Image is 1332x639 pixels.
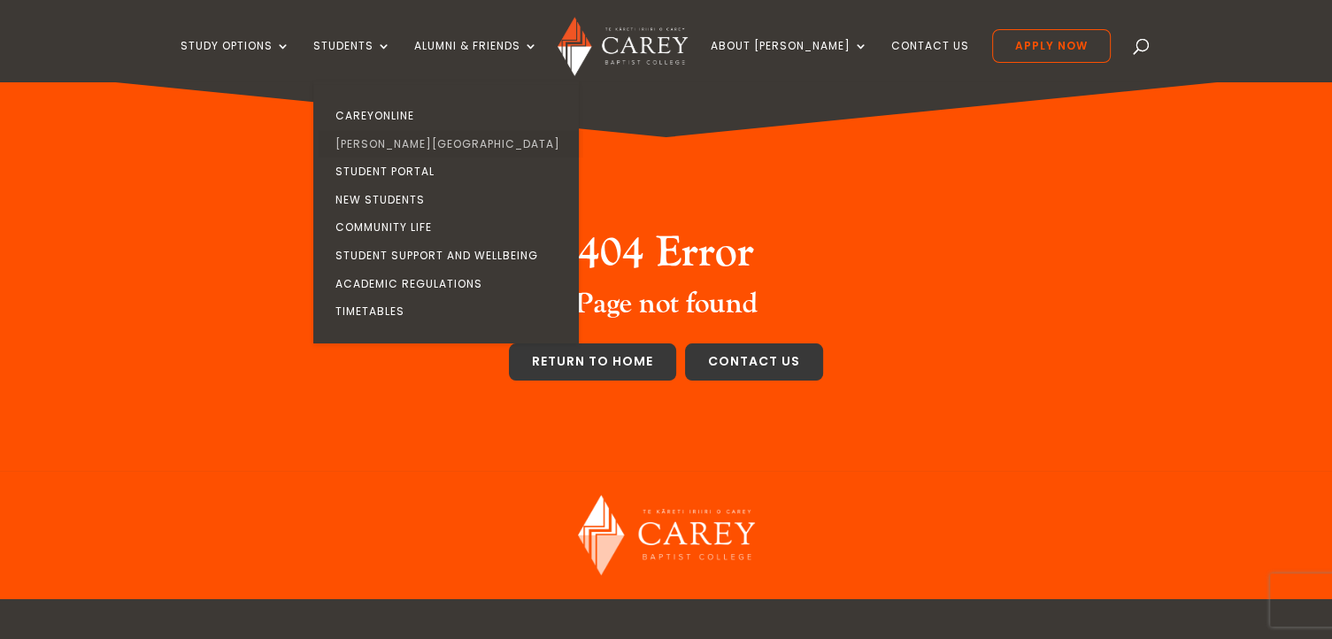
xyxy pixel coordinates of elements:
a: Apply Now [992,29,1111,63]
a: Contact Us [891,40,969,81]
a: CareyOnline [318,102,583,130]
a: Community Life [318,213,583,242]
a: Return to home [509,343,676,381]
a: Timetables [318,297,583,326]
a: Student Portal [318,158,583,186]
h3: Page not found [335,288,998,330]
a: Study Options [181,40,290,81]
a: Alumni & Friends [414,40,538,81]
img: Carey Baptist College [558,17,688,76]
a: Academic Regulations [318,270,583,298]
a: Students [313,40,391,81]
h2: 404 Error [335,227,998,288]
a: [PERSON_NAME][GEOGRAPHIC_DATA] [318,130,583,158]
a: Student Support and Wellbeing [318,242,583,270]
img: Carey Baptist College [578,495,755,575]
a: New Students [318,186,583,214]
a: About [PERSON_NAME] [711,40,868,81]
a: Contact us [685,343,823,381]
a: Carey Baptist College [578,560,755,581]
